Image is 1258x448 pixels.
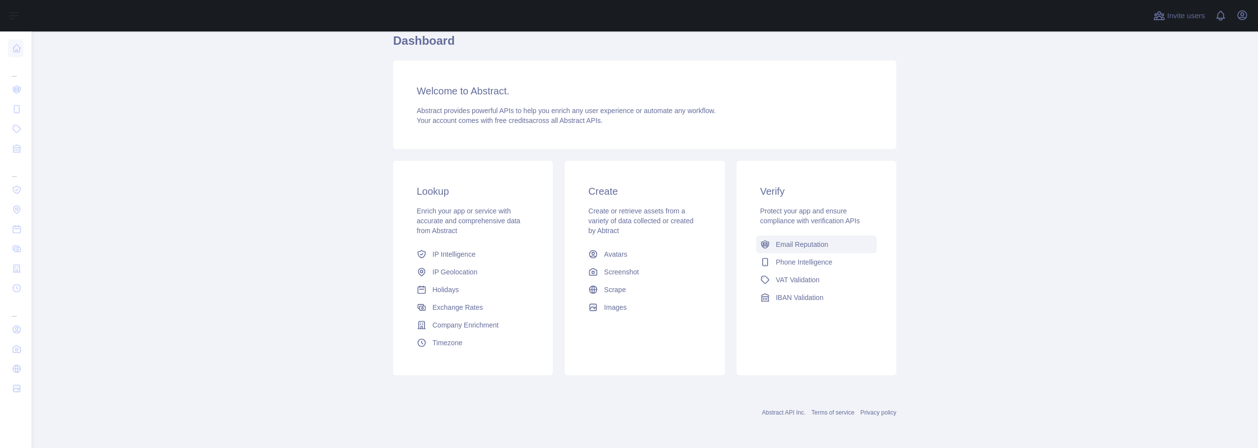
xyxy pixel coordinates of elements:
[417,84,873,98] h3: Welcome to Abstract.
[762,409,806,416] a: Abstract API Inc.
[604,285,626,295] span: Scrape
[756,236,877,253] a: Email Reputation
[584,263,705,281] a: Screenshot
[604,249,627,259] span: Avatars
[417,107,716,115] span: Abstract provides powerful APIs to help you enrich any user experience or automate any workflow.
[760,207,860,225] span: Protect your app and ensure compliance with verification APIs
[417,184,529,198] h3: Lookup
[432,267,478,277] span: IP Geolocation
[432,302,483,312] span: Exchange Rates
[584,245,705,263] a: Avatars
[776,293,824,302] span: IBAN Validation
[417,207,520,235] span: Enrich your app or service with accurate and comprehensive data from Abstract
[588,184,701,198] h3: Create
[756,271,877,289] a: VAT Validation
[756,289,877,306] a: IBAN Validation
[8,299,24,319] div: ...
[584,299,705,316] a: Images
[776,275,820,285] span: VAT Validation
[760,184,873,198] h3: Verify
[776,239,829,249] span: Email Reputation
[413,299,533,316] a: Exchange Rates
[417,117,602,124] span: Your account comes with across all Abstract APIs.
[776,257,832,267] span: Phone Intelligence
[604,302,627,312] span: Images
[413,316,533,334] a: Company Enrichment
[860,409,896,416] a: Privacy policy
[756,253,877,271] a: Phone Intelligence
[584,281,705,299] a: Scrape
[604,267,639,277] span: Screenshot
[413,263,533,281] a: IP Geolocation
[432,249,476,259] span: IP Intelligence
[8,159,24,179] div: ...
[413,281,533,299] a: Holidays
[495,117,529,124] span: free credits
[811,409,854,416] a: Terms of service
[393,33,896,57] h1: Dashboard
[413,334,533,352] a: Timezone
[1167,10,1205,22] span: Invite users
[432,338,462,348] span: Timezone
[588,207,693,235] span: Create or retrieve assets from a variety of data collected or created by Abtract
[432,320,499,330] span: Company Enrichment
[8,59,24,79] div: ...
[413,245,533,263] a: IP Intelligence
[432,285,459,295] span: Holidays
[1151,8,1207,24] button: Invite users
